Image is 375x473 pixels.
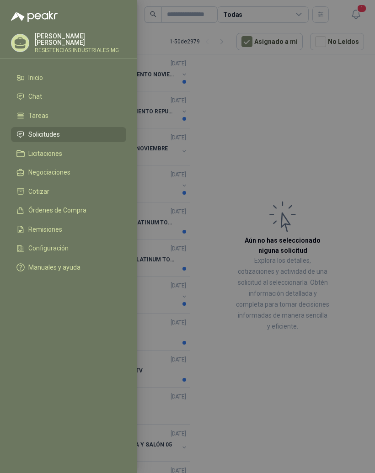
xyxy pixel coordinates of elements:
a: Solicitudes [11,127,126,143]
a: Inicio [11,70,126,85]
img: Logo peakr [11,11,58,22]
a: Cotizar [11,184,126,199]
p: RESISTENCIAS INDUSTRIALES MG [35,48,126,53]
span: Inicio [28,74,43,81]
p: [PERSON_NAME] [PERSON_NAME] [35,33,126,46]
span: Configuración [28,244,69,252]
span: Tareas [28,112,48,119]
span: Licitaciones [28,150,62,157]
a: Remisiones [11,222,126,237]
a: Tareas [11,108,126,123]
a: Chat [11,89,126,105]
a: Licitaciones [11,146,126,161]
a: Órdenes de Compra [11,203,126,218]
a: Configuración [11,241,126,256]
a: Manuales y ayuda [11,260,126,275]
a: Negociaciones [11,165,126,181]
span: Órdenes de Compra [28,207,86,214]
span: Manuales y ayuda [28,264,80,271]
span: Chat [28,93,42,100]
span: Cotizar [28,188,49,195]
span: Solicitudes [28,131,60,138]
span: Remisiones [28,226,62,233]
span: Negociaciones [28,169,70,176]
